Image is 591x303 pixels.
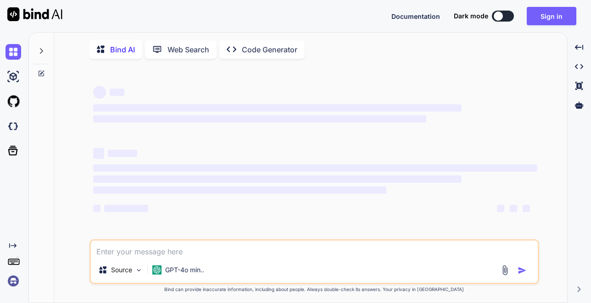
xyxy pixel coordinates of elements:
[93,164,537,172] span: ‌
[93,186,386,194] span: ‌
[93,115,426,123] span: ‌
[93,104,462,112] span: ‌
[391,11,440,21] button: Documentation
[6,273,21,289] img: signin
[523,205,530,212] span: ‌
[6,69,21,84] img: ai-studio
[391,12,440,20] span: Documentation
[242,44,297,55] p: Code Generator
[6,94,21,109] img: githubLight
[93,175,462,183] span: ‌
[93,86,106,99] span: ‌
[7,7,62,21] img: Bind AI
[518,266,527,275] img: icon
[165,265,204,275] p: GPT-4o min..
[135,266,143,274] img: Pick Models
[110,44,135,55] p: Bind AI
[93,148,104,159] span: ‌
[152,265,162,275] img: GPT-4o mini
[510,205,517,212] span: ‌
[454,11,488,21] span: Dark mode
[93,205,100,212] span: ‌
[6,44,21,60] img: chat
[500,265,510,275] img: attachment
[89,286,539,293] p: Bind can provide inaccurate information, including about people. Always double-check its answers....
[527,7,576,25] button: Sign in
[104,205,148,212] span: ‌
[110,89,124,96] span: ‌
[108,150,137,157] span: ‌
[6,118,21,134] img: darkCloudIdeIcon
[497,205,504,212] span: ‌
[167,44,209,55] p: Web Search
[111,265,132,275] p: Source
